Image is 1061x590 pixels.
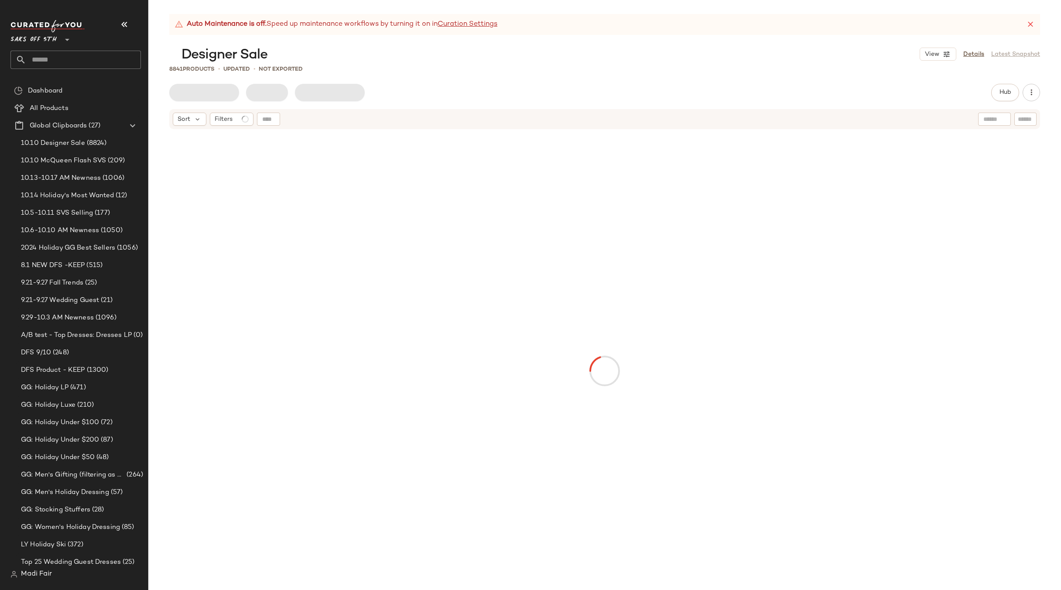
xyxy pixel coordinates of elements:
[99,435,113,445] span: (87)
[175,19,497,30] div: Speed up maintenance workflows by turning it on in
[21,156,106,166] span: 10.10 McQueen Flash SVS
[21,138,85,148] span: 10.10 Designer Sale
[21,208,93,218] span: 10.5-10.11 SVS Selling
[21,261,85,271] span: 8.1 NEW DFS -KEEP
[109,487,123,497] span: (57)
[115,243,138,253] span: (1056)
[215,115,233,124] span: Filters
[21,313,94,323] span: 9.29-10.3 AM Newness
[85,261,103,271] span: (515)
[10,30,57,45] span: Saks OFF 5TH
[253,65,255,74] span: •
[21,295,99,305] span: 9.21-9.27 Wedding Guest
[218,65,220,74] span: •
[132,330,143,340] span: (0)
[21,173,101,183] span: 10.13-10.17 AM Newness
[10,20,85,32] img: cfy_white_logo.C9jOOHJF.svg
[999,89,1011,96] span: Hub
[99,226,123,236] span: (1050)
[75,400,94,410] span: (210)
[223,65,250,74] p: updated
[21,487,109,497] span: GG: Men's Holiday Dressing
[99,295,113,305] span: (21)
[924,51,939,58] span: View
[21,418,99,428] span: GG: Holiday Under $100
[99,418,113,428] span: (72)
[10,571,17,578] img: svg%3e
[21,435,99,445] span: GG: Holiday Under $200
[963,50,984,59] a: Details
[21,470,125,480] span: GG: Men's Gifting (filtering as women's)
[259,65,303,74] p: Not Exported
[106,156,125,166] span: (209)
[169,65,215,74] div: Products
[85,138,107,148] span: (8824)
[21,330,132,340] span: A/B test - Top Dresses: Dresses LP
[178,115,190,124] span: Sort
[991,84,1019,101] button: Hub
[920,48,956,61] button: View
[125,470,143,480] span: (264)
[95,453,109,463] span: (48)
[14,86,23,95] img: svg%3e
[21,383,68,393] span: GG: Holiday LP
[181,46,268,64] span: Designer Sale
[21,348,51,358] span: DFS 9/10
[21,522,120,532] span: GG: Women's Holiday Dressing
[21,278,83,288] span: 9.21-9.27 Fall Trends
[21,540,66,550] span: LY Holiday Ski
[85,365,109,375] span: (1300)
[83,278,97,288] span: (25)
[21,191,114,201] span: 10.14 Holiday's Most Wanted
[94,313,116,323] span: (1096)
[21,365,85,375] span: DFS Product - KEEP
[21,505,90,515] span: GG: Stocking Stuffers
[21,557,121,567] span: Top 25 Wedding Guest Dresses
[30,103,68,113] span: All Products
[21,400,75,410] span: GG: Holiday Luxe
[30,121,87,131] span: Global Clipboards
[438,19,497,30] a: Curation Settings
[187,19,267,30] strong: Auto Maintenance is off.
[21,243,115,253] span: 2024 Holiday GG Best Sellers
[90,505,104,515] span: (28)
[93,208,110,218] span: (177)
[66,540,83,550] span: (372)
[21,453,95,463] span: GG: Holiday Under $50
[21,569,52,580] span: Madi Fair
[120,522,134,532] span: (85)
[51,348,69,358] span: (248)
[169,66,183,72] span: 8841
[21,226,99,236] span: 10.6-10.10 AM Newness
[101,173,124,183] span: (1006)
[28,86,62,96] span: Dashboard
[114,191,127,201] span: (12)
[121,557,135,567] span: (25)
[68,383,86,393] span: (471)
[87,121,100,131] span: (27)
